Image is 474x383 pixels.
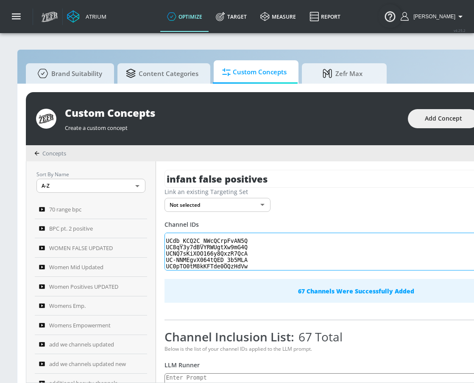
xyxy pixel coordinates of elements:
[49,339,114,349] span: add we channels updated
[35,277,147,296] a: Women Positives UPDATED
[126,63,198,84] span: Content Categories
[67,10,106,23] a: Atrium
[65,120,399,132] div: Create a custom concept
[410,14,455,20] span: login as: aracely.alvarenga@zefr.com
[294,329,343,345] span: 67 Total
[35,258,147,277] a: Women Mid Updated
[35,335,147,355] a: add we channels updated
[222,62,287,82] span: Custom Concepts
[35,219,147,239] a: BPC pt. 2 positive
[49,243,113,253] span: WOMEN FALSE UPDATED
[378,4,402,28] button: Open Resource Center
[35,354,147,374] a: add we channels updated new
[425,113,462,124] span: Add Concept
[401,11,466,22] button: [PERSON_NAME]
[49,301,86,311] span: Womens Emp.
[42,149,66,157] span: Concepts
[65,106,399,120] div: Custom Concepts
[160,1,209,32] a: optimize
[254,1,303,32] a: measure
[35,200,147,219] a: 70 range bpc
[49,320,111,330] span: Womens Empowerment
[49,262,103,272] span: Women Mid Updated
[82,13,106,20] div: Atrium
[49,359,126,369] span: add we channels updated new
[35,296,147,316] a: Womens Emp.
[34,63,102,84] span: Brand Suitability
[49,282,118,292] span: Women Positives UPDATED
[209,1,254,32] a: Target
[310,63,375,84] span: Zefr Max
[303,1,347,32] a: Report
[35,315,147,335] a: Womens Empowerment
[36,179,145,193] div: A-Z
[34,149,66,157] div: Concepts
[165,198,270,212] div: Not selected
[36,170,145,179] p: Sort By Name
[35,238,147,258] a: WOMEN FALSE UPDATED
[49,223,93,234] span: BPC pt. 2 positive
[454,28,466,33] span: v 4.25.2
[49,204,81,214] span: 70 range bpc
